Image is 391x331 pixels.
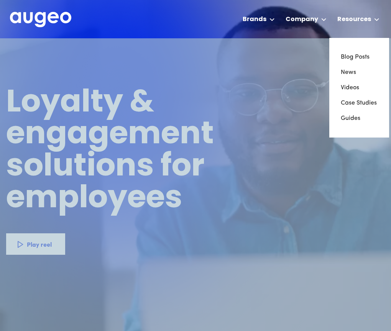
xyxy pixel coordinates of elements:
a: home [10,12,71,28]
a: Videos [341,80,378,95]
img: Augeo's full logo in white. [10,12,71,28]
div: Company [286,15,318,24]
a: Case Studies [341,95,378,111]
div: Resources [337,15,371,24]
a: Guides [341,111,378,126]
div: Brands [243,15,266,24]
a: News [341,65,378,80]
a: Blog Posts [341,49,378,65]
nav: Resources [329,38,389,138]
